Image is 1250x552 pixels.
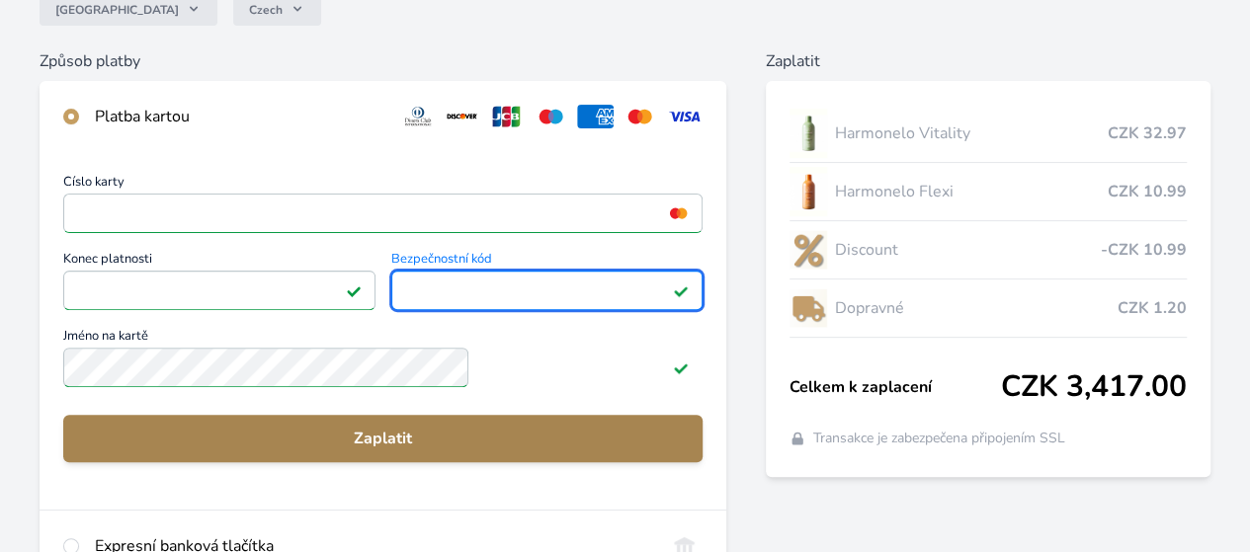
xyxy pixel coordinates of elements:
[790,283,827,333] img: delivery-lo.png
[63,415,703,462] button: Zaplatit
[666,105,703,128] img: visa.svg
[63,253,375,271] span: Konec platnosti
[63,176,703,194] span: Číslo karty
[72,276,367,304] iframe: Iframe pro datum vypršení platnosti
[391,253,704,271] span: Bezpečnostní kód
[1108,121,1187,145] span: CZK 32.97
[40,49,726,73] h6: Způsob platby
[55,2,179,18] span: [GEOGRAPHIC_DATA]
[766,49,1210,73] h6: Zaplatit
[63,330,703,348] span: Jméno na kartě
[577,105,614,128] img: amex.svg
[249,2,283,18] span: Czech
[400,105,437,128] img: diners.svg
[665,204,692,222] img: mc
[835,121,1108,145] span: Harmonelo Vitality
[1101,238,1187,262] span: -CZK 10.99
[1118,296,1187,320] span: CZK 1.20
[63,348,468,387] input: Jméno na kartěPlatné pole
[1001,369,1187,405] span: CZK 3,417.00
[79,427,687,450] span: Zaplatit
[835,296,1118,320] span: Dopravné
[673,359,689,375] img: Platné pole
[813,429,1065,448] span: Transakce je zabezpečena připojením SSL
[95,105,384,128] div: Platba kartou
[790,109,827,158] img: CLEAN_VITALITY_se_stinem_x-lo.jpg
[790,225,827,275] img: discount-lo.png
[1108,180,1187,203] span: CZK 10.99
[790,167,827,216] img: CLEAN_FLEXI_se_stinem_x-hi_(1)-lo.jpg
[533,105,569,128] img: maestro.svg
[622,105,658,128] img: mc.svg
[400,276,695,304] iframe: Iframe pro bezpečnostní kód
[346,282,362,298] img: Platné pole
[835,180,1108,203] span: Harmonelo Flexi
[790,375,1001,399] span: Celkem k zaplacení
[673,282,689,298] img: Platné pole
[835,238,1101,262] span: Discount
[72,199,694,227] iframe: Iframe pro číslo karty
[444,105,480,128] img: discover.svg
[488,105,525,128] img: jcb.svg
